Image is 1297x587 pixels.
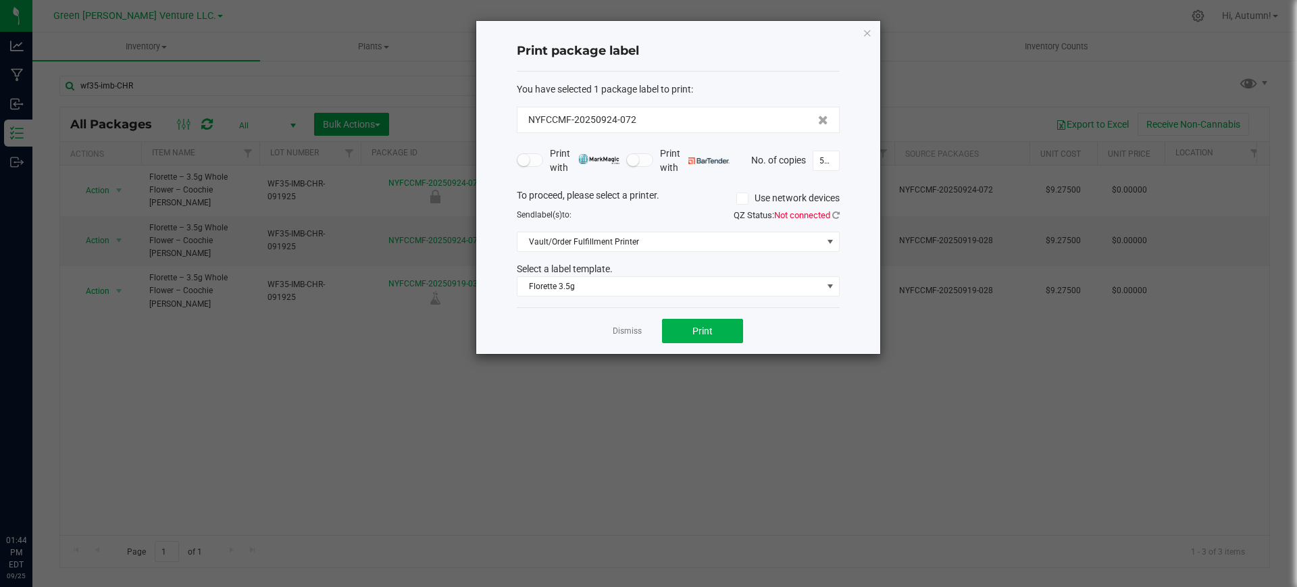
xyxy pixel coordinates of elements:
span: Florette 3.5g [517,277,822,296]
span: Vault/Order Fulfillment Printer [517,232,822,251]
span: QZ Status: [734,210,840,220]
label: Use network devices [736,191,840,205]
span: Print with [550,147,619,175]
img: bartender.png [688,157,730,164]
span: Print with [660,147,730,175]
div: Select a label template. [507,262,850,276]
span: NYFCCMF-20250924-072 [528,113,636,127]
img: mark_magic_cybra.png [578,154,619,164]
h4: Print package label [517,43,840,60]
span: No. of copies [751,154,806,165]
span: You have selected 1 package label to print [517,84,691,95]
span: Not connected [774,210,830,220]
span: Print [692,326,713,336]
div: : [517,82,840,97]
div: To proceed, please select a printer. [507,188,850,209]
span: label(s) [535,210,562,220]
button: Print [662,319,743,343]
a: Dismiss [613,326,642,337]
span: Send to: [517,210,571,220]
iframe: Resource center [14,479,54,519]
